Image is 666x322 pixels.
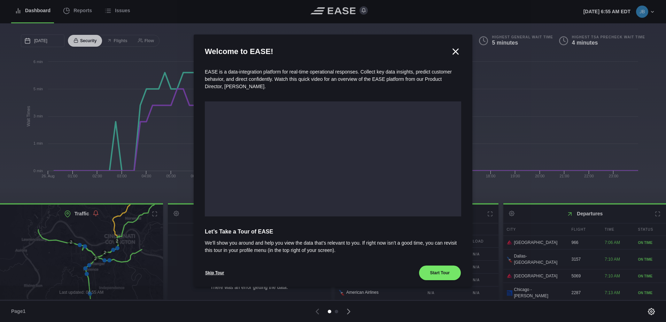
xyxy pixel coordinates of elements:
[419,265,461,281] button: Start Tour
[205,101,461,216] iframe: onboarding
[11,308,29,315] span: Page 1
[205,69,452,89] span: EASE is a data-integration platform for real-time operational responses. Collect key data insight...
[205,239,461,254] span: We’ll show you around and help you view the data that’s relevant to you. If right now isn’t a goo...
[205,265,224,281] button: Skip Tour
[205,46,450,57] h2: Welcome to EASE!
[205,228,461,236] span: Let’s Take a Tour of EASE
